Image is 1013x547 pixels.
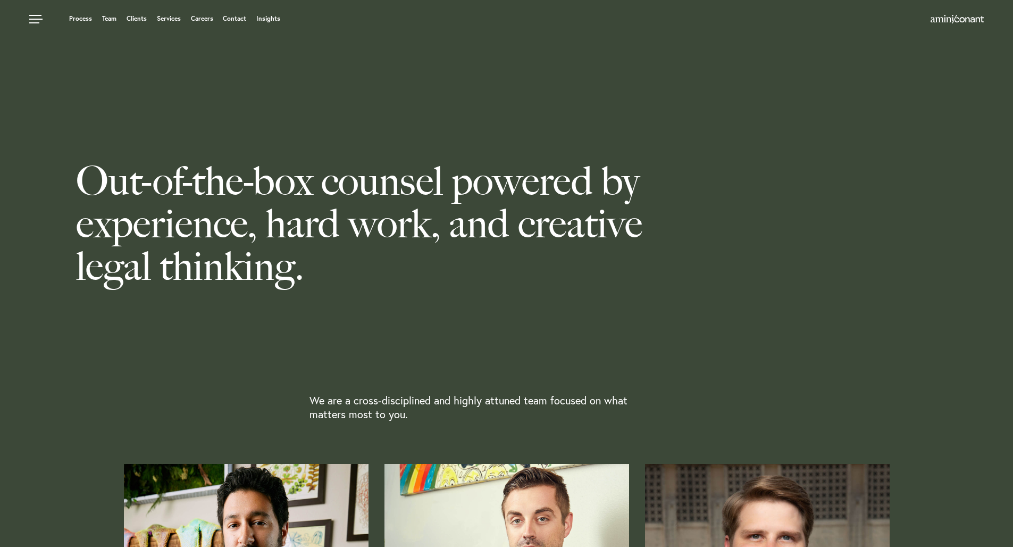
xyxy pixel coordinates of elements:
a: Home [931,15,984,24]
a: Careers [191,15,213,22]
a: Services [157,15,181,22]
img: Amini & Conant [931,15,984,23]
p: We are a cross-disciplined and highly attuned team focused on what matters most to you. [309,394,650,421]
a: Clients [127,15,147,22]
a: Insights [256,15,280,22]
a: Contact [223,15,246,22]
a: Process [69,15,92,22]
a: Team [102,15,116,22]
